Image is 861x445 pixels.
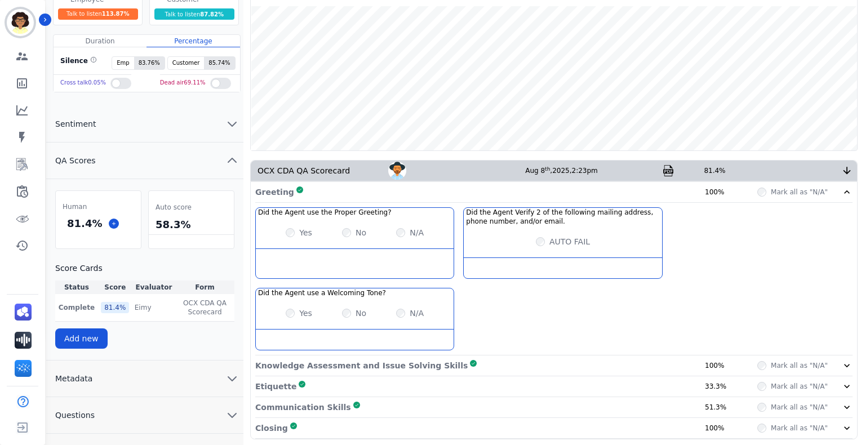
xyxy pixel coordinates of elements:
div: Talk to listen [58,8,138,20]
div: Percentage [147,35,239,47]
h3: Did the Agent use a Welcoming Tone? [258,288,386,297]
img: qa-pdf.svg [663,165,674,176]
label: Mark all as "N/A" [771,403,828,412]
label: No [356,308,366,319]
label: No [356,227,366,238]
span: Questions [46,410,104,421]
th: Score [98,281,132,294]
label: Mark all as "N/A" [771,361,828,370]
svg: chevron up [225,154,239,167]
span: OCX CDA QA Scorecard [177,299,232,317]
div: 33.3% [705,382,733,391]
label: N/A [410,227,424,238]
img: Avatar [388,162,406,180]
div: 100% [705,361,733,370]
span: Customer [168,57,205,69]
div: Talk to listen [154,8,234,20]
th: Form [175,281,234,294]
div: 81.4 % [101,302,129,313]
svg: chevron down [225,408,239,422]
svg: chevron down [225,117,239,131]
div: OCX CDA QA Scorecard [251,161,363,181]
p: Eimy [135,303,152,312]
p: Communication Skills [255,402,351,413]
img: Bordered avatar [7,9,34,36]
p: Knowledge Assessment and Issue Solving Skills [255,360,468,371]
button: Add new [55,328,108,349]
span: Human [63,202,87,211]
div: 58.3% [153,215,229,234]
div: Duration [54,35,147,47]
button: Questions chevron down [46,397,243,434]
span: 113.87 % [102,11,130,17]
label: Mark all as "N/A" [771,382,828,391]
label: Mark all as "N/A" [771,424,828,433]
span: 87.82 % [200,11,224,17]
svg: chevron down [225,372,239,385]
button: Sentiment chevron down [46,106,243,143]
div: 100% [705,424,733,433]
span: 85.74 % [204,57,234,69]
label: Yes [299,227,312,238]
div: Silence [58,56,97,70]
span: 2:23pm [572,167,598,175]
h3: Did the Agent use the Proper Greeting? [258,208,392,217]
div: 81.4% [704,166,816,175]
label: AUTO FAIL [549,236,590,247]
button: Metadata chevron down [46,361,243,397]
span: 83.76 % [134,57,165,69]
span: QA Scores [46,155,105,166]
h3: Did the Agent Verify 2 of the following mailing address, phone number, and/or email. [466,208,659,226]
th: Status [55,281,98,294]
div: 100% [705,188,733,197]
sup: th [545,166,550,172]
div: 51.3% [705,403,733,412]
p: Complete [57,303,96,312]
th: Evaluator [132,281,175,294]
div: Cross talk 0.05 % [60,75,106,91]
span: Emp [112,57,134,69]
span: Metadata [46,373,101,384]
div: 81.4 % [65,213,104,233]
button: QA Scores chevron up [46,143,243,179]
label: N/A [410,308,424,319]
p: Greeting [255,186,294,198]
div: Dead air 69.11 % [160,75,206,91]
span: Sentiment [46,118,105,130]
label: Mark all as "N/A" [771,188,828,197]
h3: Score Cards [55,262,234,274]
div: Aug 8 , 2025 , [525,166,638,175]
div: Auto score [153,200,229,215]
p: Closing [255,422,288,434]
p: Etiquette [255,381,296,392]
label: Yes [299,308,312,319]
